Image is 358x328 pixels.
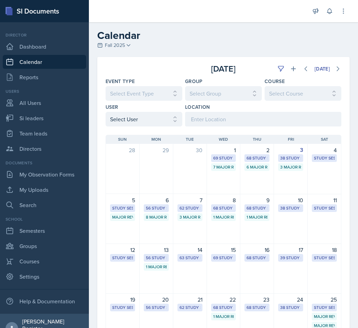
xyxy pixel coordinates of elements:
span: Sun [118,136,127,142]
div: School [3,216,86,222]
div: 38 Study Sessions [280,304,301,311]
div: 8 Major Review Sessions [146,214,167,220]
div: 29 [144,146,169,154]
div: 14 [177,246,202,254]
div: 3 Major Review Sessions [180,214,200,220]
div: 69 Study Sessions [213,155,234,161]
div: 68 Study Sessions [213,205,234,211]
div: Study Session [112,255,133,261]
div: 30 [177,146,202,154]
div: 1 Major Review Session [146,264,167,270]
div: Help & Documentation [3,294,86,308]
a: Team leads [3,126,86,140]
div: Documents [3,160,86,166]
div: 1 Major Review Session [213,313,234,320]
a: Calendar [3,55,86,69]
span: Wed [219,136,228,142]
div: Director [3,32,86,38]
label: Event Type [106,78,135,85]
span: Mon [151,136,161,142]
button: [DATE] [310,63,334,75]
div: 1 Major Review Session [213,214,234,220]
span: Sat [321,136,328,142]
div: 20 [144,295,169,304]
div: [DATE] [184,63,263,75]
div: 13 [144,246,169,254]
div: 63 Study Sessions [180,255,200,261]
div: Users [3,88,86,95]
div: 56 Study Sessions [146,304,167,311]
div: 5 [110,196,135,204]
div: Study Session [112,304,133,311]
div: 15 [211,246,236,254]
div: Major Review Session [112,214,133,220]
input: Enter Location [185,112,341,126]
div: 39 Study Sessions [280,255,301,261]
div: 69 Study Sessions [213,255,234,261]
div: 1 [211,146,236,154]
div: 62 Study Sessions [180,205,200,211]
div: 7 [177,196,202,204]
div: 24 [278,295,303,304]
div: 28 [110,146,135,154]
div: 68 Study Sessions [247,255,267,261]
div: 23 [244,295,269,304]
div: 19 [110,295,135,304]
div: 16 [244,246,269,254]
h2: Calendar [97,29,350,42]
a: Courses [3,254,86,268]
div: 4 [312,146,337,154]
div: 38 Study Sessions [280,155,301,161]
div: 7 Major Review Sessions [213,164,234,170]
a: Reports [3,70,86,84]
label: User [106,104,118,110]
span: Thu [253,136,261,142]
div: 21 [177,295,202,304]
div: 12 [110,246,135,254]
div: 68 Study Sessions [213,304,234,311]
div: 25 [312,295,337,304]
div: 68 Study Sessions [247,205,267,211]
span: Tue [186,136,194,142]
a: Dashboard [3,40,86,54]
a: All Users [3,96,86,110]
div: 6 Major Review Sessions [247,164,267,170]
div: Study Session [314,205,335,211]
div: 2 [244,146,269,154]
div: 17 [278,246,303,254]
div: 56 Study Sessions [146,205,167,211]
label: Location [185,104,210,110]
div: 3 Major Review Sessions [280,164,301,170]
a: My Uploads [3,183,86,197]
label: Group [185,78,203,85]
a: Semesters [3,224,86,238]
a: Directors [3,142,86,156]
div: 68 Study Sessions [247,304,267,311]
div: 38 Study Sessions [280,205,301,211]
a: Settings [3,270,86,284]
div: Study Session [314,255,335,261]
div: Study Session [112,205,133,211]
div: 22 [211,295,236,304]
div: Major Review Session [314,313,335,320]
div: [DATE] [315,66,330,72]
label: Course [265,78,285,85]
div: Study Session [314,304,335,311]
a: Si leaders [3,111,86,125]
span: Fall 2025 [105,42,125,49]
div: 56 Study Sessions [146,255,167,261]
div: 8 [211,196,236,204]
div: 10 [278,196,303,204]
div: 18 [312,246,337,254]
a: My Observation Forms [3,167,86,181]
div: 3 [278,146,303,154]
a: Groups [3,239,86,253]
div: Study Session [314,155,335,161]
div: 6 [144,196,169,204]
div: 11 [312,196,337,204]
div: 1 Major Review Session [247,214,267,220]
div: 68 Study Sessions [247,155,267,161]
div: 62 Study Sessions [180,304,200,311]
span: Fri [288,136,294,142]
div: 9 [244,196,269,204]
